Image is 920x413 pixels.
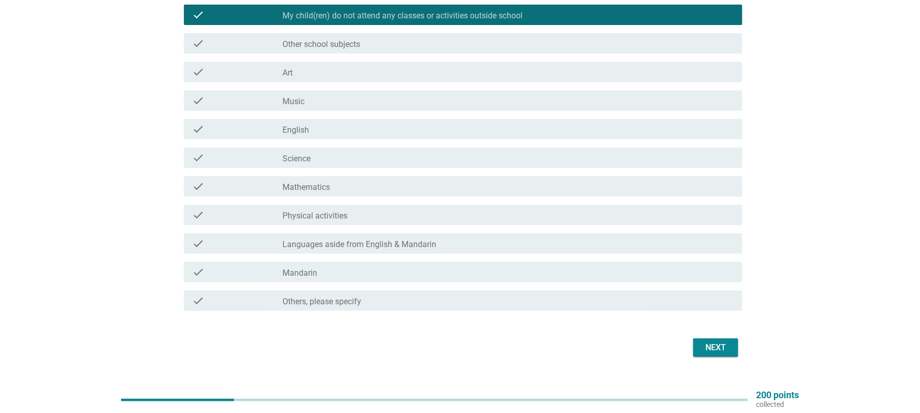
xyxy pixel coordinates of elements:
[282,182,330,192] label: Mathematics
[282,39,360,50] label: Other school subjects
[282,68,293,78] label: Art
[192,295,204,307] i: check
[693,338,738,357] button: Next
[282,96,304,107] label: Music
[192,9,204,21] i: check
[192,94,204,107] i: check
[282,11,523,21] label: My child(ren) do not attend any classes or activities outside school
[282,211,347,221] label: Physical activities
[192,237,204,250] i: check
[192,180,204,192] i: check
[701,342,730,354] div: Next
[192,152,204,164] i: check
[192,209,204,221] i: check
[192,266,204,278] i: check
[282,125,309,135] label: English
[282,297,361,307] label: Others, please specify
[192,123,204,135] i: check
[192,37,204,50] i: check
[756,400,799,409] p: collected
[192,66,204,78] i: check
[282,154,311,164] label: Science
[756,391,799,400] p: 200 points
[282,239,436,250] label: Languages aside from English & Mandarin
[282,268,317,278] label: Mandarin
